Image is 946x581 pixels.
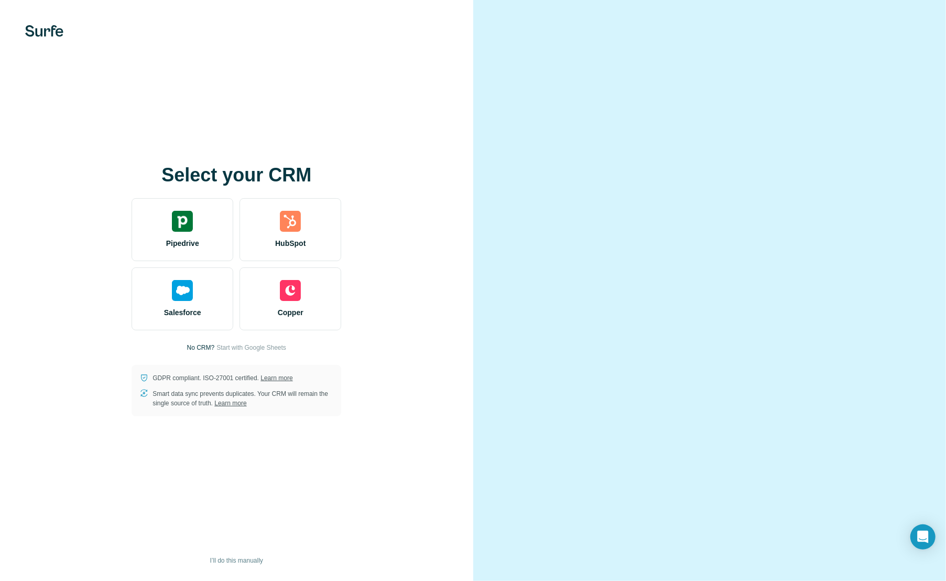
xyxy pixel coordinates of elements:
[172,280,193,301] img: salesforce's logo
[153,373,292,383] p: GDPR compliant. ISO-27001 certified.
[172,211,193,232] img: pipedrive's logo
[214,400,246,407] a: Learn more
[25,25,63,37] img: Surfe's logo
[187,343,215,352] p: No CRM?
[153,389,333,408] p: Smart data sync prevents duplicates. Your CRM will remain the single source of truth.
[260,374,292,382] a: Learn more
[203,553,270,568] button: I’ll do this manually
[278,307,303,318] span: Copper
[216,343,286,352] button: Start with Google Sheets
[166,238,199,249] span: Pipedrive
[280,280,301,301] img: copper's logo
[275,238,306,249] span: HubSpot
[210,556,263,565] span: I’ll do this manually
[164,307,201,318] span: Salesforce
[280,211,301,232] img: hubspot's logo
[132,165,341,186] h1: Select your CRM
[910,524,936,550] div: Open Intercom Messenger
